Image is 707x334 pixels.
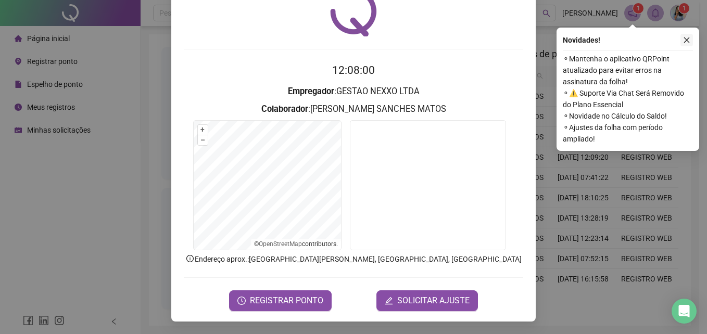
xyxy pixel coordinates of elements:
span: clock-circle [237,297,246,305]
span: ⚬ ⚠️ Suporte Via Chat Será Removido do Plano Essencial [563,87,693,110]
span: Novidades ! [563,34,600,46]
span: close [683,36,690,44]
span: info-circle [185,254,195,263]
h3: : [PERSON_NAME] SANCHES MATOS [184,102,523,116]
span: SOLICITAR AJUSTE [397,294,470,307]
h3: : GESTAO NEXXO LTDA [184,85,523,98]
button: – [198,135,208,145]
p: Endereço aprox. : [GEOGRAPHIC_DATA][PERSON_NAME], [GEOGRAPHIC_DATA], [GEOGRAPHIC_DATA] [184,253,523,265]
strong: Colaborador [261,104,308,114]
a: OpenStreetMap [259,240,302,248]
span: REGISTRAR PONTO [250,294,323,307]
button: REGISTRAR PONTO [229,290,332,311]
li: © contributors. [254,240,338,248]
span: edit [385,297,393,305]
strong: Empregador [288,86,334,96]
button: + [198,125,208,135]
span: ⚬ Ajustes da folha com período ampliado! [563,122,693,145]
span: ⚬ Mantenha o aplicativo QRPoint atualizado para evitar erros na assinatura da folha! [563,53,693,87]
time: 12:08:00 [332,64,375,76]
button: editSOLICITAR AJUSTE [376,290,478,311]
div: Open Intercom Messenger [672,299,697,324]
span: ⚬ Novidade no Cálculo do Saldo! [563,110,693,122]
